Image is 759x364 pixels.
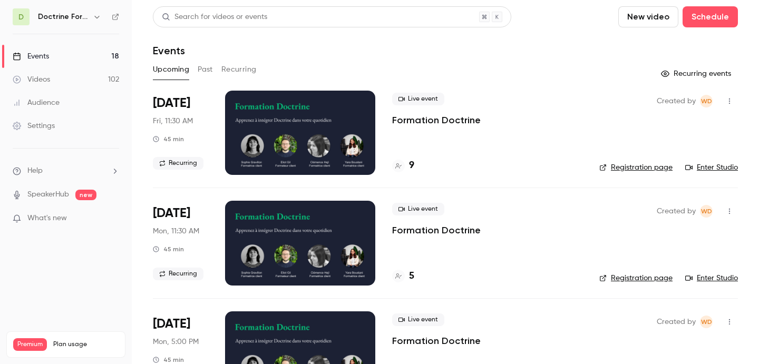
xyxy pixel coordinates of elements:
[657,205,696,218] span: Created by
[700,205,713,218] span: Webinar Doctrine
[27,213,67,224] span: What's new
[162,12,267,23] div: Search for videos or events
[153,95,190,112] span: [DATE]
[392,269,414,283] a: 5
[106,214,119,223] iframe: Noticeable Trigger
[153,61,189,78] button: Upcoming
[153,337,199,347] span: Mon, 5:00 PM
[153,316,190,332] span: [DATE]
[153,91,208,175] div: Sep 26 Fri, 11:30 AM (Europe/Paris)
[13,338,47,351] span: Premium
[13,121,55,131] div: Settings
[13,51,49,62] div: Events
[153,245,184,253] div: 45 min
[685,273,738,283] a: Enter Studio
[409,269,414,283] h4: 5
[13,165,119,176] li: help-dropdown-opener
[27,189,69,200] a: SpeakerHub
[409,159,414,173] h4: 9
[153,356,184,364] div: 45 min
[618,6,678,27] button: New video
[392,224,481,237] a: Formation Doctrine
[153,135,184,143] div: 45 min
[53,340,119,349] span: Plan usage
[13,97,60,108] div: Audience
[392,203,444,215] span: Live event
[27,165,43,176] span: Help
[153,201,208,285] div: Sep 29 Mon, 11:30 AM (Europe/Paris)
[153,268,203,280] span: Recurring
[657,95,696,107] span: Created by
[153,226,199,237] span: Mon, 11:30 AM
[392,93,444,105] span: Live event
[198,61,213,78] button: Past
[700,316,713,328] span: Webinar Doctrine
[153,157,203,170] span: Recurring
[392,313,444,326] span: Live event
[13,74,50,85] div: Videos
[153,205,190,222] span: [DATE]
[701,95,712,107] span: WD
[392,114,481,126] a: Formation Doctrine
[656,65,738,82] button: Recurring events
[657,316,696,328] span: Created by
[221,61,257,78] button: Recurring
[683,6,738,27] button: Schedule
[701,316,712,328] span: WD
[685,162,738,173] a: Enter Studio
[153,116,193,126] span: Fri, 11:30 AM
[18,12,24,23] span: D
[75,190,96,200] span: new
[392,159,414,173] a: 9
[153,44,185,57] h1: Events
[700,95,713,107] span: Webinar Doctrine
[701,205,712,218] span: WD
[599,162,673,173] a: Registration page
[38,12,89,22] h6: Doctrine Formation Avocats
[599,273,673,283] a: Registration page
[392,335,481,347] a: Formation Doctrine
